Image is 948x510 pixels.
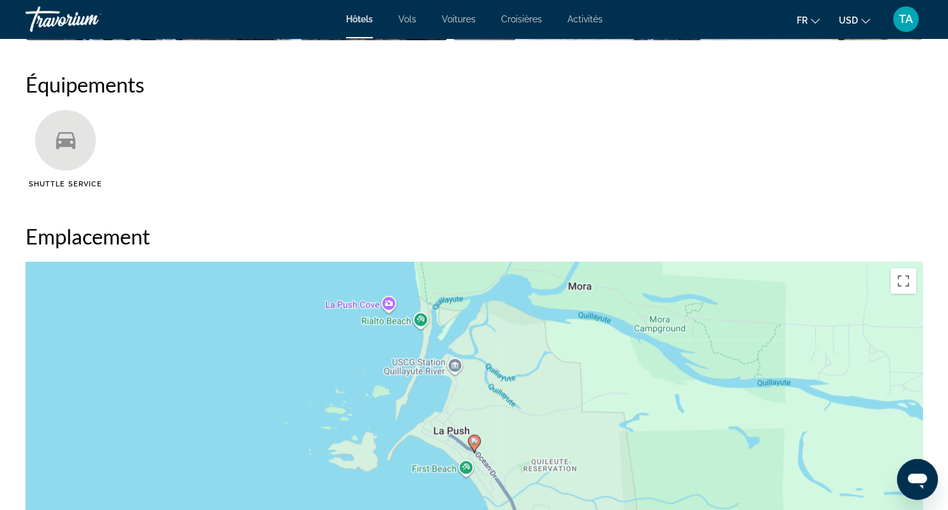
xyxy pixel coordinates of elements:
[501,14,542,24] a: Croisières
[839,15,858,26] span: USD
[26,223,922,249] h2: Emplacement
[26,71,922,97] h2: Équipements
[889,6,922,33] button: User Menu
[29,180,103,188] span: Shuttle Service
[26,3,153,36] a: Travorium
[897,459,938,500] iframe: Bouton de lancement de la fenêtre de messagerie
[442,14,476,24] a: Voitures
[797,15,808,26] span: fr
[797,11,820,29] button: Change language
[899,13,913,26] span: TA
[568,14,603,24] a: Activités
[398,14,416,24] a: Vols
[346,14,373,24] a: Hôtels
[891,268,916,294] button: Passer en plein écran
[839,11,870,29] button: Change currency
